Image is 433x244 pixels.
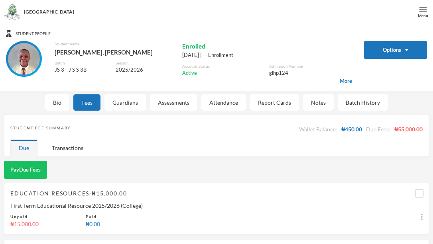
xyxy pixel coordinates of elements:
[16,31,51,37] span: Student Profile
[303,94,334,111] div: Notes
[55,47,166,57] div: [PERSON_NAME], [PERSON_NAME]
[250,94,299,111] div: Report Cards
[10,214,28,220] div: Unpaid
[338,94,388,111] div: Batch History
[418,13,428,19] div: Menu
[55,66,110,74] div: JS 3 - J S S 3B
[73,94,100,111] div: Fees
[55,41,166,47] div: Student name
[340,77,352,85] span: More
[43,139,92,156] div: Transactions
[86,214,96,220] div: Paid
[10,125,71,133] div: Student Fee Summary
[182,63,265,69] div: Account Status
[104,94,146,111] div: Guardians
[201,94,246,111] div: Attendance
[45,94,69,111] div: Bio
[55,60,110,66] div: Batch
[116,66,166,74] div: 2025/2026
[10,139,37,156] div: Due
[182,51,352,59] div: [DATE] | -- Enrollment
[182,41,205,51] span: Enrolled
[24,8,74,16] div: [GEOGRAPHIC_DATA]
[269,63,352,69] div: Admission Number
[116,60,166,66] div: Session
[4,161,47,179] button: PayDue Fees
[10,189,127,197] div: Education Resources · ₦15,000.00
[182,69,197,77] span: Active
[421,214,423,220] img: more
[10,220,39,228] div: ₦15,000.00
[364,41,427,59] button: Options
[86,220,100,228] div: ₦0.00
[150,94,197,111] div: Assessments
[299,126,337,133] span: Wallet Balance:
[366,126,390,133] span: Due Fees:
[394,126,423,133] span: ₦55,000.00
[341,126,362,133] span: ₦450.00
[269,69,352,77] div: glhp124
[10,201,423,210] div: First Term Educational Resource 2025/2026 (College)
[8,43,40,75] img: STUDENT
[4,4,20,20] img: logo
